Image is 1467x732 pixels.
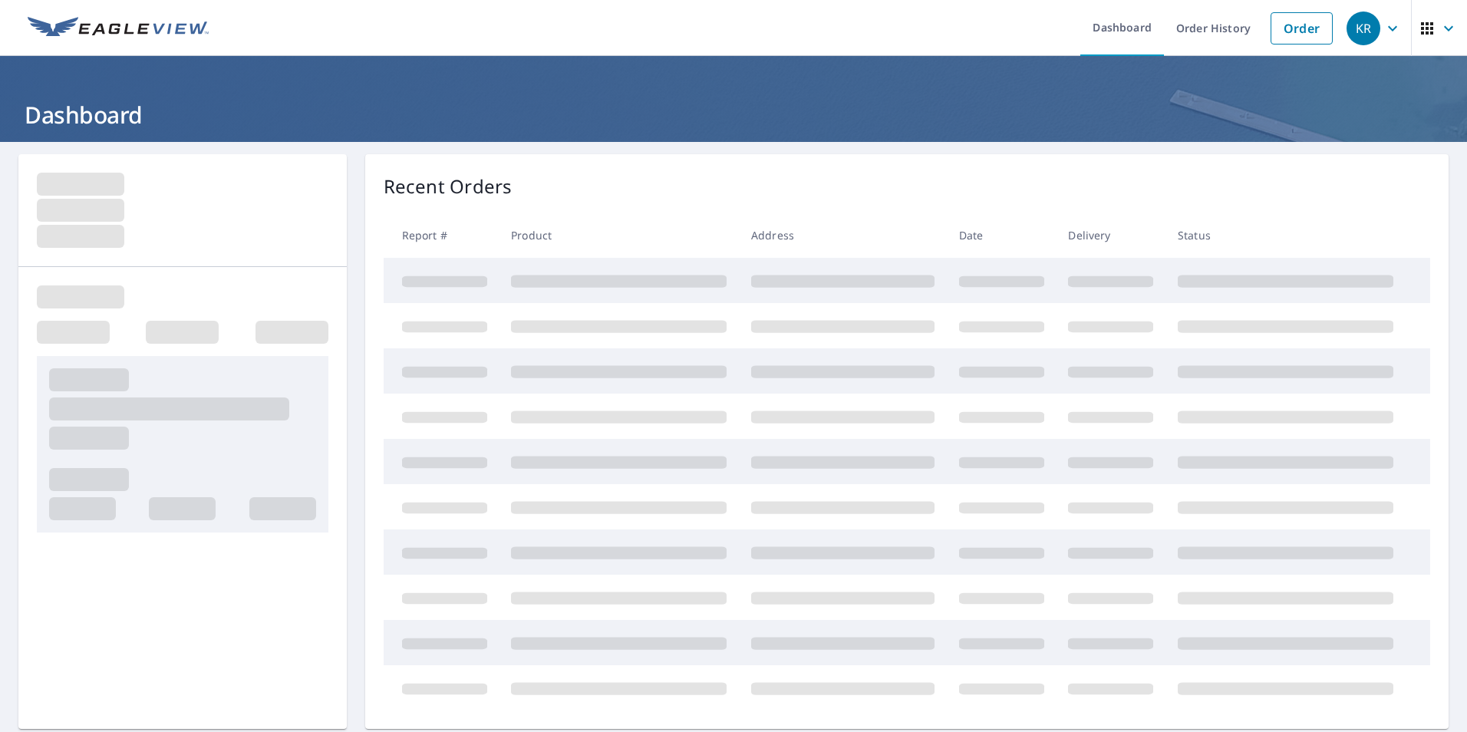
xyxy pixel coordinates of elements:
a: Order [1271,12,1333,45]
img: EV Logo [28,17,209,40]
th: Address [739,213,947,258]
div: KR [1347,12,1380,45]
h1: Dashboard [18,99,1449,130]
th: Delivery [1056,213,1165,258]
th: Product [499,213,739,258]
th: Date [947,213,1057,258]
p: Recent Orders [384,173,513,200]
th: Status [1165,213,1406,258]
th: Report # [384,213,499,258]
